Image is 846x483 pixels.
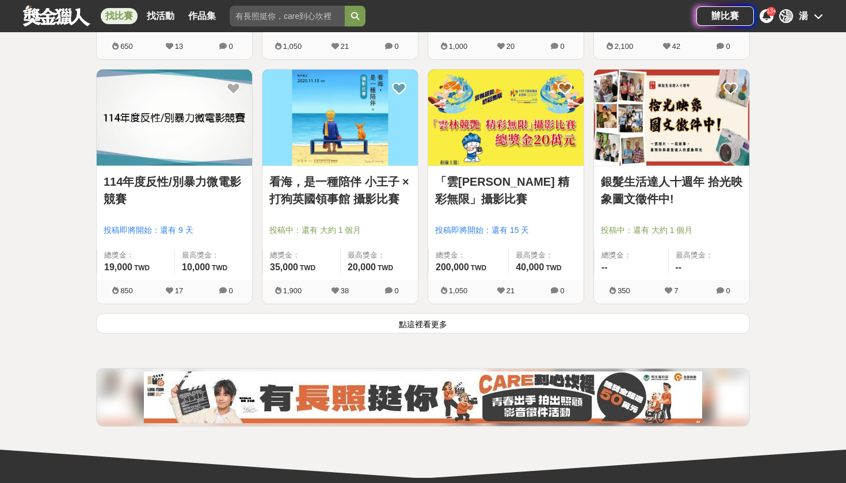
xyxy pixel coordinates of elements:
img: Cover Image [594,70,749,166]
span: 投稿即將開始：還有 9 天 [104,224,245,236]
span: 總獎金： [104,250,167,261]
span: 投稿中：還有 大約 1 個月 [269,224,411,236]
span: 13 [175,42,183,51]
img: 0454c82e-88f2-4dcc-9ff1-cb041c249df3.jpg [144,371,702,423]
span: 1,050 [283,42,302,51]
span: 21 [506,286,515,295]
span: 20 [506,42,515,51]
span: 1,900 [283,286,302,295]
span: 最高獎金： [676,250,743,261]
a: 作品集 [184,8,220,24]
span: 850 [120,286,133,295]
div: 湯 [779,9,793,23]
span: TWD [134,264,150,272]
span: 最高獎金： [182,250,245,261]
span: 0 [560,42,564,51]
a: 看海，是一種陪伴 小王子 × 打狗英國領事館 攝影比賽 [269,173,411,208]
span: 2,100 [615,42,634,51]
span: 7 [674,286,678,295]
img: Cover Image [262,70,418,166]
span: 17 [175,286,183,295]
span: TWD [471,264,486,272]
input: 有長照挺你，care到心坎裡！青春出手，拍出照顧 影音徵件活動 [230,6,345,26]
span: 投稿即將開始：還有 15 天 [435,224,577,236]
span: 投稿中：還有 大約 1 個月 [601,224,742,236]
a: 「雲[PERSON_NAME] 精彩無限」攝影比賽 [435,173,577,208]
span: 40,000 [516,262,544,272]
a: 114年度反性/別暴力微電影競賽 [104,173,245,208]
span: 0 [560,286,564,295]
span: 1,000 [449,42,468,51]
span: 20,000 [348,262,376,272]
a: 找活動 [142,8,179,24]
span: 21 [341,42,349,51]
span: 0 [228,42,233,51]
span: 19,000 [104,262,132,272]
span: 13+ [767,8,776,14]
span: 0 [394,286,398,295]
span: -- [676,262,682,272]
span: 1,050 [449,286,468,295]
span: 總獎金： [270,250,333,261]
span: 42 [672,42,680,51]
a: 銀髮生活達人十週年 拾光映象圖文徵件中! [601,173,742,208]
span: 0 [394,42,398,51]
button: 點這裡看更多 [96,313,750,333]
span: 650 [120,42,133,51]
span: 0 [228,286,233,295]
img: Cover Image [97,70,252,166]
span: 總獎金： [601,250,661,261]
span: TWD [212,264,227,272]
span: 350 [618,286,630,295]
span: TWD [300,264,315,272]
span: 0 [726,42,730,51]
span: 最高獎金： [516,250,577,261]
a: 找比賽 [101,8,138,24]
span: 35,000 [270,262,298,272]
span: 最高獎金： [348,250,411,261]
span: 0 [726,286,730,295]
div: 湯 [799,9,808,23]
img: Cover Image [428,70,584,166]
span: TWD [378,264,393,272]
span: 38 [341,286,349,295]
span: 200,000 [436,262,469,272]
span: 總獎金： [436,250,501,261]
span: -- [601,262,608,272]
span: 10,000 [182,262,210,272]
span: TWD [546,264,561,272]
a: 辦比賽 [696,6,754,26]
